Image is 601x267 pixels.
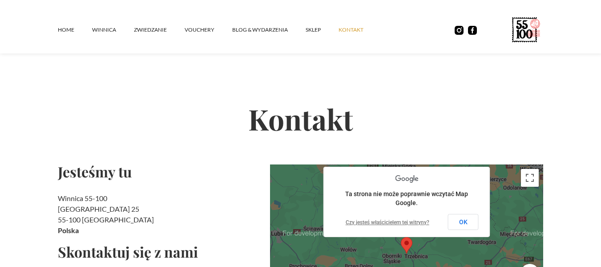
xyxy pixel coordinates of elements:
[346,219,429,226] a: Czy jesteś właścicielem tej witryny?
[58,193,263,236] h2: Winnica 55-100 [GEOGRAPHIC_DATA] 25 55-100 [GEOGRAPHIC_DATA]
[345,190,468,206] span: Ta strona nie może poprawnie wczytać Map Google.
[185,16,232,43] a: vouchery
[339,16,381,43] a: kontakt
[58,16,92,43] a: Home
[306,16,339,43] a: SKLEP
[58,164,263,179] h2: Jesteśmy tu
[58,226,79,234] strong: Polska
[134,16,185,43] a: ZWIEDZANIE
[92,16,134,43] a: winnica
[58,73,544,164] h2: Kontakt
[401,237,412,254] div: Map pin
[58,245,263,259] h2: Skontaktuj się z nami
[521,169,539,187] button: Włącz widok pełnoekranowy
[448,214,479,230] button: OK
[232,16,306,43] a: Blog & Wydarzenia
